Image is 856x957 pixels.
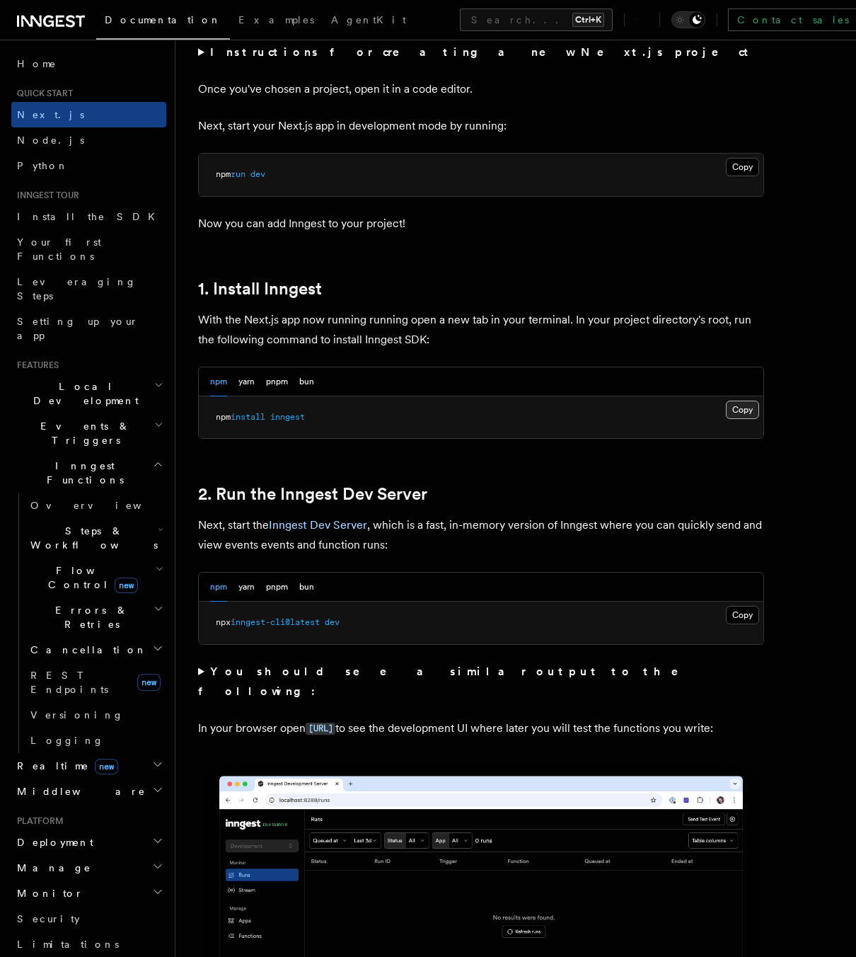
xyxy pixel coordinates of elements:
[17,57,57,71] span: Home
[198,515,764,555] p: Next, start the , which is a fast, in-memory version of Inngest where you can quickly send and vi...
[11,759,118,773] span: Realtime
[726,606,759,624] button: Copy
[11,784,146,798] span: Middleware
[460,8,613,31] button: Search...Ctrl+K
[210,573,227,602] button: npm
[11,830,166,855] button: Deployment
[216,617,231,627] span: npx
[238,14,314,25] span: Examples
[11,419,154,447] span: Events & Triggers
[231,169,245,179] span: run
[299,367,314,396] button: bun
[11,204,166,229] a: Install the SDK
[270,412,305,422] span: inngest
[11,815,64,827] span: Platform
[11,835,93,849] span: Deployment
[198,718,764,739] p: In your browser open to see the development UI where later you will test the functions you write:
[25,518,166,558] button: Steps & Workflows
[299,573,314,602] button: bun
[11,102,166,127] a: Next.js
[11,379,154,408] span: Local Development
[17,236,101,262] span: Your first Functions
[17,109,84,120] span: Next.js
[17,939,119,950] span: Limitations
[17,276,137,302] span: Leveraging Steps
[210,45,754,59] strong: Instructions for creating a new Next.js project
[25,702,166,728] a: Versioning
[11,153,166,178] a: Python
[115,578,138,593] span: new
[25,637,166,663] button: Cancellation
[25,597,166,637] button: Errors & Retries
[726,401,759,419] button: Copy
[25,493,166,518] a: Overview
[198,214,764,234] p: Now you can add Inngest to your project!
[11,881,166,906] button: Monitor
[269,518,367,532] a: Inngest Dev Server
[17,160,69,171] span: Python
[266,367,288,396] button: pnpm
[572,13,604,27] kbd: Ctrl+K
[250,169,265,179] span: dev
[95,759,118,774] span: new
[17,316,139,341] span: Setting up your app
[231,617,320,627] span: inngest-cli@latest
[11,453,166,493] button: Inngest Functions
[238,573,255,602] button: yarn
[17,134,84,146] span: Node.js
[11,906,166,932] a: Security
[11,127,166,153] a: Node.js
[198,662,764,701] summary: You should see a similar output to the following:
[25,524,158,552] span: Steps & Workflows
[17,211,163,222] span: Install the SDK
[11,932,166,957] a: Limitations
[11,269,166,309] a: Leveraging Steps
[11,753,166,779] button: Realtimenew
[25,563,156,592] span: Flow Control
[266,573,288,602] button: pnpm
[25,558,166,597] button: Flow Controlnew
[25,663,166,702] a: REST Endpointsnew
[30,500,176,511] span: Overview
[11,190,79,201] span: Inngest tour
[11,413,166,453] button: Events & Triggers
[11,88,73,99] span: Quick start
[198,484,427,504] a: 2. Run the Inngest Dev Server
[11,309,166,348] a: Setting up your app
[331,14,406,25] span: AgentKit
[11,779,166,804] button: Middleware
[11,493,166,753] div: Inngest Functions
[198,79,764,99] p: Once you've chosen a project, open it in a code editor.
[216,412,231,422] span: npm
[210,367,227,396] button: npm
[216,169,231,179] span: npm
[11,459,153,487] span: Inngest Functions
[198,665,698,698] strong: You should see a similar output to the following:
[30,735,104,746] span: Logging
[325,617,340,627] span: dev
[306,721,335,735] a: [URL]
[671,11,705,28] button: Toggle dark mode
[105,14,221,25] span: Documentation
[11,861,91,875] span: Manage
[25,728,166,753] a: Logging
[11,855,166,881] button: Manage
[25,603,154,631] span: Errors & Retries
[238,367,255,396] button: yarn
[11,374,166,413] button: Local Development
[11,886,83,900] span: Monitor
[231,412,265,422] span: install
[323,4,415,38] a: AgentKit
[198,116,764,136] p: Next, start your Next.js app in development mode by running:
[230,4,323,38] a: Examples
[30,709,124,721] span: Versioning
[198,42,764,62] summary: Instructions for creating a new Next.js project
[726,158,759,176] button: Copy
[11,229,166,269] a: Your first Functions
[137,674,161,691] span: new
[17,913,80,924] span: Security
[11,360,59,371] span: Features
[96,4,230,40] a: Documentation
[306,723,335,735] code: [URL]
[198,310,764,350] p: With the Next.js app now running running open a new tab in your terminal. In your project directo...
